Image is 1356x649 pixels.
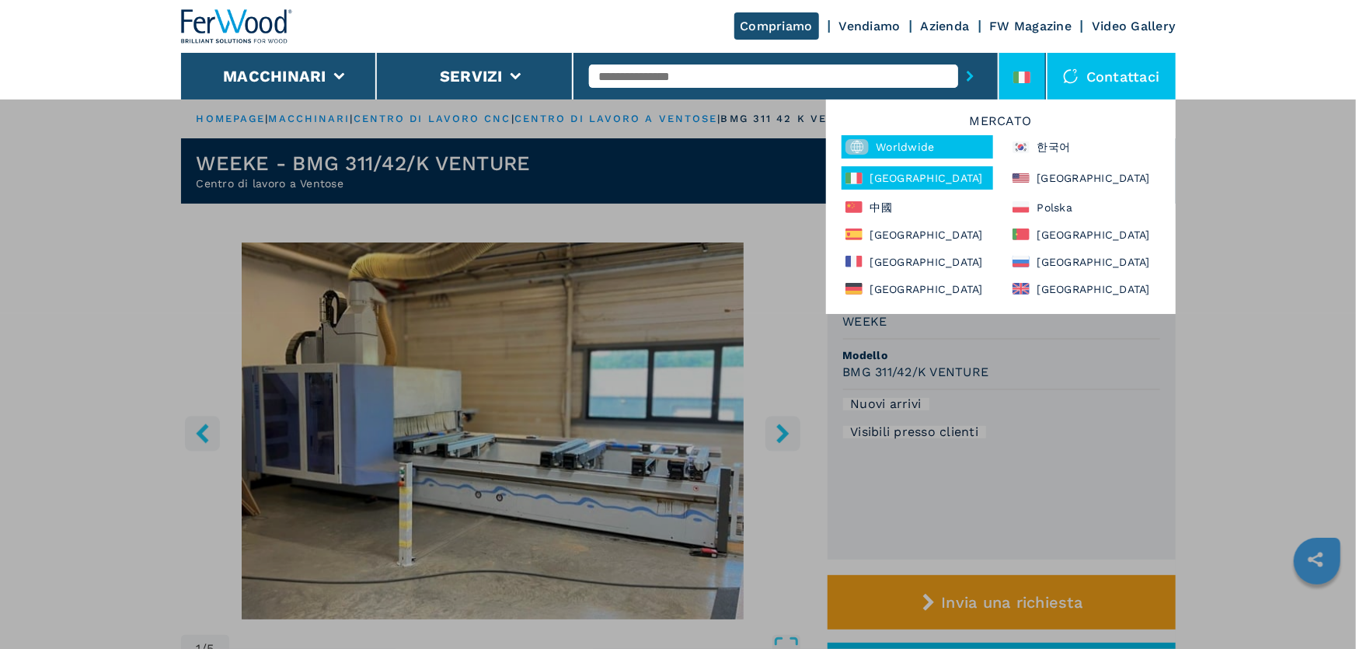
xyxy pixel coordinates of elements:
[1009,135,1160,159] div: 한국어
[734,12,819,40] a: Compriamo
[921,19,970,33] a: Azienda
[842,225,993,244] div: [GEOGRAPHIC_DATA]
[440,67,503,85] button: Servizi
[1009,252,1160,271] div: [GEOGRAPHIC_DATA]
[842,279,993,298] div: [GEOGRAPHIC_DATA]
[842,166,993,190] div: [GEOGRAPHIC_DATA]
[958,58,982,94] button: submit-button
[223,67,326,85] button: Macchinari
[842,197,993,217] div: 中國
[1048,53,1176,99] div: Contattaci
[839,19,901,33] a: Vendiamo
[1009,166,1160,190] div: [GEOGRAPHIC_DATA]
[834,115,1168,135] h6: Mercato
[1009,225,1160,244] div: [GEOGRAPHIC_DATA]
[842,135,993,159] div: Worldwide
[1063,68,1079,84] img: Contattaci
[990,19,1072,33] a: FW Magazine
[1092,19,1175,33] a: Video Gallery
[181,9,293,44] img: Ferwood
[1009,279,1160,298] div: [GEOGRAPHIC_DATA]
[842,252,993,271] div: [GEOGRAPHIC_DATA]
[1009,197,1160,217] div: Polska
